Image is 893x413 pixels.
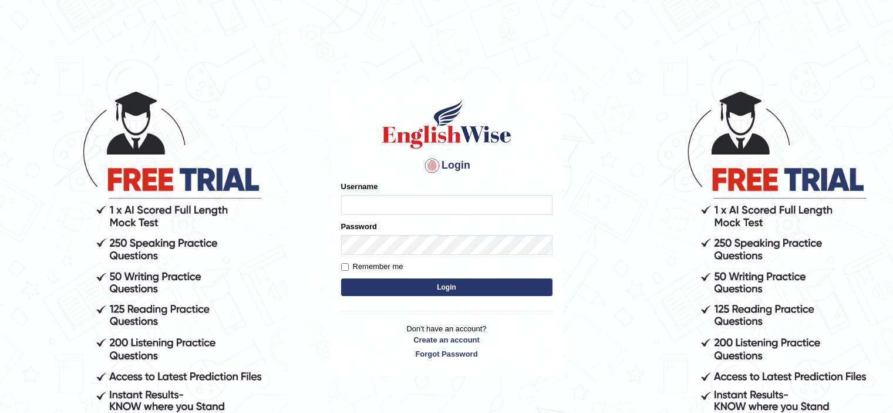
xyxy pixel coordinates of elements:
[341,221,377,232] label: Password
[341,323,552,360] p: Don't have an account?
[341,334,552,345] a: Create an account
[341,348,552,360] a: Forgot Password
[341,261,403,273] label: Remember me
[341,278,552,296] button: Login
[380,98,514,150] img: Logo of English Wise sign in for intelligent practice with AI
[341,156,552,175] h4: Login
[341,181,378,192] label: Username
[341,263,349,271] input: Remember me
